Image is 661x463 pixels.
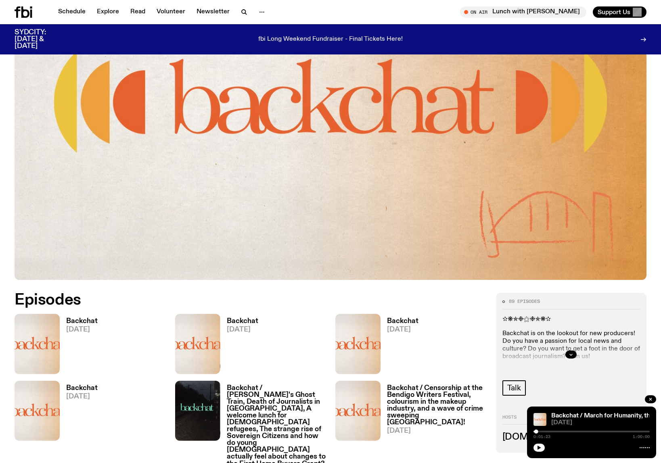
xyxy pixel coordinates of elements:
[53,6,90,18] a: Schedule
[502,330,640,361] p: Backchat is on the lookout for new producers! Do you have a passion for local news and culture? D...
[220,318,258,374] a: Backchat[DATE]
[60,318,98,374] a: Backchat[DATE]
[502,415,640,425] h2: Hosts
[66,326,98,333] span: [DATE]
[387,428,486,434] span: [DATE]
[152,6,190,18] a: Volunteer
[66,385,98,392] h3: Backchat
[502,433,640,442] h3: [DOMAIN_NAME] presenters
[593,6,646,18] button: Support Us
[126,6,150,18] a: Read
[502,380,526,396] a: Talk
[192,6,234,18] a: Newsletter
[507,384,521,392] span: Talk
[227,318,258,325] h3: Backchat
[509,299,540,304] span: 89 episodes
[387,318,418,325] h3: Backchat
[387,326,418,333] span: [DATE]
[502,316,640,323] p: ✫❋✯❉⚝❉✯❋✫
[66,393,98,400] span: [DATE]
[633,435,650,439] span: 1:00:00
[92,6,124,18] a: Explore
[258,36,403,43] p: fbi Long Weekend Fundraiser - Final Tickets Here!
[551,420,650,426] span: [DATE]
[598,8,630,16] span: Support Us
[381,318,418,374] a: Backchat[DATE]
[460,6,586,18] button: On AirLunch with [PERSON_NAME]
[66,318,98,325] h3: Backchat
[15,293,433,307] h2: Episodes
[15,29,66,50] h3: SYDCITY: [DATE] & [DATE]
[533,435,550,439] span: 0:01:23
[227,326,258,333] span: [DATE]
[387,385,486,426] h3: Backchat / Censorship at the Bendigo Writers Festival, colourism in the makeup industry, and a wa...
